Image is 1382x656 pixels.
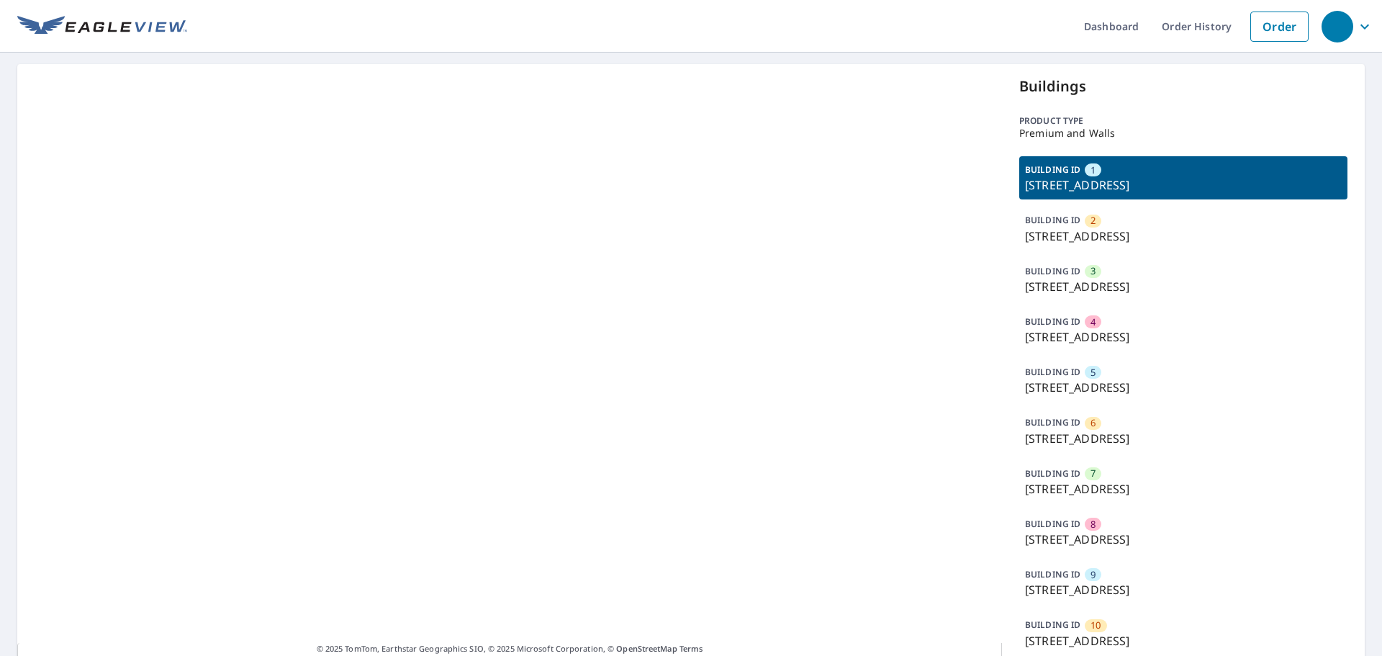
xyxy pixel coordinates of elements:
[1090,467,1096,480] span: 7
[1090,214,1096,228] span: 2
[17,16,187,37] img: EV Logo
[679,643,703,654] a: Terms
[1090,264,1096,278] span: 3
[1025,518,1080,530] p: BUILDING ID
[1025,416,1080,428] p: BUILDING ID
[1019,114,1347,127] p: Product type
[1025,568,1080,580] p: BUILDING ID
[1025,430,1342,447] p: [STREET_ADDRESS]
[1025,328,1342,346] p: [STREET_ADDRESS]
[1025,228,1342,245] p: [STREET_ADDRESS]
[1090,163,1096,177] span: 1
[1090,518,1096,531] span: 8
[1025,531,1342,548] p: [STREET_ADDRESS]
[1025,581,1342,598] p: [STREET_ADDRESS]
[1025,480,1342,498] p: [STREET_ADDRESS]
[1025,379,1342,396] p: [STREET_ADDRESS]
[1090,568,1096,582] span: 9
[616,643,677,654] a: OpenStreetMap
[1090,366,1096,379] span: 5
[1090,315,1096,329] span: 4
[1025,214,1080,226] p: BUILDING ID
[1090,416,1096,430] span: 6
[1019,127,1347,139] p: Premium and Walls
[317,643,703,655] span: © 2025 TomTom, Earthstar Geographics SIO, © 2025 Microsoft Corporation, ©
[1019,76,1347,97] p: Buildings
[1025,176,1342,194] p: [STREET_ADDRESS]
[1025,265,1080,277] p: BUILDING ID
[1025,163,1080,176] p: BUILDING ID
[1025,315,1080,328] p: BUILDING ID
[1025,632,1342,650] p: [STREET_ADDRESS]
[1250,12,1309,42] a: Order
[1025,366,1080,378] p: BUILDING ID
[1025,619,1080,631] p: BUILDING ID
[1025,467,1080,480] p: BUILDING ID
[1090,619,1101,632] span: 10
[1025,278,1342,295] p: [STREET_ADDRESS]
